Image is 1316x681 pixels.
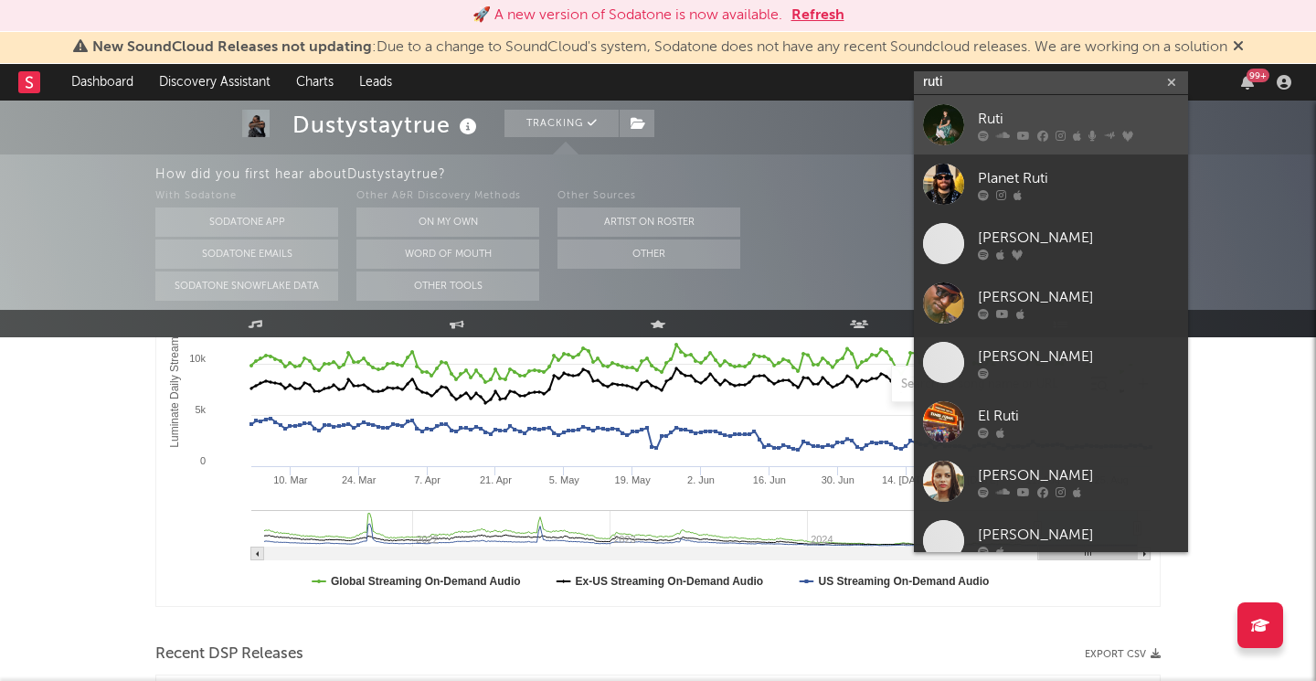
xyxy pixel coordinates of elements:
[58,64,146,101] a: Dashboard
[1233,40,1244,55] span: Dismiss
[346,64,405,101] a: Leads
[914,273,1188,333] a: [PERSON_NAME]
[504,110,619,137] button: Tracking
[155,644,303,665] span: Recent DSP Releases
[480,474,512,485] text: 21. Apr
[978,286,1179,308] div: [PERSON_NAME]
[356,239,539,269] button: Word Of Mouth
[914,452,1188,511] a: [PERSON_NAME]
[356,207,539,237] button: On My Own
[549,474,580,485] text: 5. May
[1241,75,1254,90] button: 99+
[155,207,338,237] button: Sodatone App
[978,346,1179,367] div: [PERSON_NAME]
[914,214,1188,273] a: [PERSON_NAME]
[146,64,283,101] a: Discovery Assistant
[978,405,1179,427] div: El Ruti
[914,71,1188,94] input: Search for artists
[292,110,482,140] div: Dustystaytrue
[273,474,308,485] text: 10. Mar
[168,331,181,447] text: Luminate Daily Streams
[92,40,1227,55] span: : Due to a change to SoundCloud's system, Sodatone does not have any recent Soundcloud releases. ...
[978,227,1179,249] div: [PERSON_NAME]
[189,353,206,364] text: 10k
[978,167,1179,189] div: Planet Ruti
[892,378,1085,392] input: Search by song name or URL
[615,474,652,485] text: 19. May
[342,474,377,485] text: 24. Mar
[195,404,206,415] text: 5k
[92,40,372,55] span: New SoundCloud Releases not updating
[472,5,782,27] div: 🚀 A new version of Sodatone is now available.
[978,524,1179,546] div: [PERSON_NAME]
[356,271,539,301] button: Other Tools
[1247,69,1269,82] div: 99 +
[156,240,1160,606] svg: Luminate Daily Consumption
[791,5,844,27] button: Refresh
[576,575,764,588] text: Ex-US Streaming On-Demand Audio
[1085,649,1161,660] button: Export CSV
[283,64,346,101] a: Charts
[882,474,930,485] text: 14. [DATE]
[753,474,786,485] text: 16. Jun
[155,239,338,269] button: Sodatone Emails
[914,511,1188,570] a: [PERSON_NAME]
[155,164,1316,186] div: How did you first hear about Dustystaytrue ?
[414,474,440,485] text: 7. Apr
[914,392,1188,452] a: El Ruti
[687,474,715,485] text: 2. Jun
[155,186,338,207] div: With Sodatone
[914,95,1188,154] a: Ruti
[557,186,740,207] div: Other Sources
[818,575,989,588] text: US Streaming On-Demand Audio
[155,271,338,301] button: Sodatone Snowflake Data
[822,474,854,485] text: 30. Jun
[557,239,740,269] button: Other
[200,455,206,466] text: 0
[557,207,740,237] button: Artist on Roster
[331,575,521,588] text: Global Streaming On-Demand Audio
[914,154,1188,214] a: Planet Ruti
[356,186,539,207] div: Other A&R Discovery Methods
[978,108,1179,130] div: Ruti
[914,333,1188,392] a: [PERSON_NAME]
[978,464,1179,486] div: [PERSON_NAME]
